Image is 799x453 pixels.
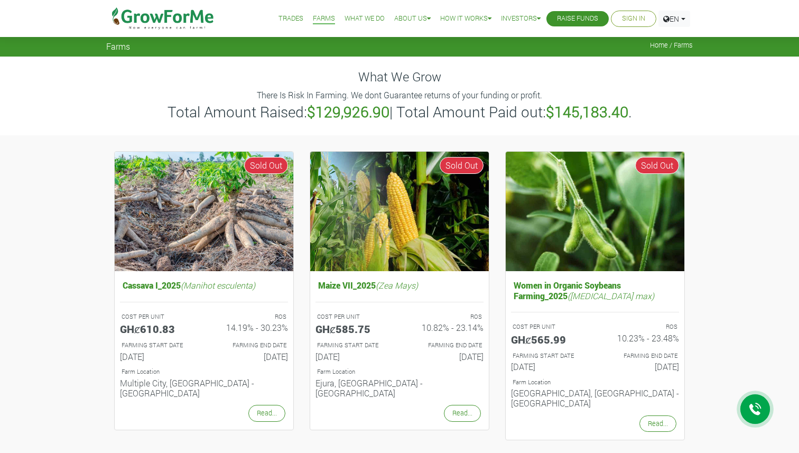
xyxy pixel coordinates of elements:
[345,13,385,24] a: What We Do
[409,312,482,321] p: ROS
[244,157,288,174] span: Sold Out
[639,415,676,432] a: Read...
[106,41,130,51] span: Farms
[315,352,392,362] h6: [DATE]
[317,312,390,321] p: COST PER UNIT
[213,341,286,350] p: FARMING END DATE
[120,352,196,362] h6: [DATE]
[603,362,679,372] h6: [DATE]
[444,405,481,421] a: Read...
[513,352,586,360] p: FARMING START DATE
[603,333,679,343] h6: 10.23% - 23.48%
[511,278,679,303] h5: Women in Organic Soybeans Farming_2025
[310,152,489,272] img: growforme image
[605,322,677,331] p: ROS
[513,322,586,331] p: COST PER UNIT
[106,69,693,85] h4: What We Grow
[394,13,431,24] a: About Us
[315,378,484,398] h6: Ejura, [GEOGRAPHIC_DATA] - [GEOGRAPHIC_DATA]
[212,322,288,332] h6: 14.19% - 30.23%
[120,322,196,335] h5: GHȼ610.83
[440,157,484,174] span: Sold Out
[315,278,484,293] h5: Maize VII_2025
[658,11,690,27] a: EN
[376,280,418,291] i: (Zea Mays)
[307,102,389,122] b: $129,926.90
[568,290,654,301] i: ([MEDICAL_DATA] max)
[278,13,303,24] a: Trades
[513,378,677,387] p: Location of Farm
[108,103,691,121] h3: Total Amount Raised: | Total Amount Paid out: .
[122,367,286,376] p: Location of Farm
[511,333,587,346] h5: GHȼ565.99
[506,152,684,272] img: growforme image
[317,341,390,350] p: FARMING START DATE
[315,322,392,335] h5: GHȼ585.75
[650,41,693,49] span: Home / Farms
[317,367,482,376] p: Location of Farm
[622,13,645,24] a: Sign In
[557,13,598,24] a: Raise Funds
[213,312,286,321] p: ROS
[212,352,288,362] h6: [DATE]
[108,89,691,101] p: There Is Risk In Farming. We dont Guarantee returns of your funding or profit.
[511,388,679,408] h6: [GEOGRAPHIC_DATA], [GEOGRAPHIC_DATA] - [GEOGRAPHIC_DATA]
[407,352,484,362] h6: [DATE]
[115,152,293,272] img: growforme image
[501,13,541,24] a: Investors
[122,341,194,350] p: FARMING START DATE
[511,362,587,372] h6: [DATE]
[605,352,677,360] p: FARMING END DATE
[120,278,288,293] h5: Cassava I_2025
[313,13,335,24] a: Farms
[120,378,288,398] h6: Multiple City, [GEOGRAPHIC_DATA] - [GEOGRAPHIC_DATA]
[546,102,628,122] b: $145,183.40
[635,157,679,174] span: Sold Out
[248,405,285,421] a: Read...
[181,280,255,291] i: (Manihot esculenta)
[122,312,194,321] p: COST PER UNIT
[409,341,482,350] p: FARMING END DATE
[407,322,484,332] h6: 10.82% - 23.14%
[440,13,491,24] a: How it Works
